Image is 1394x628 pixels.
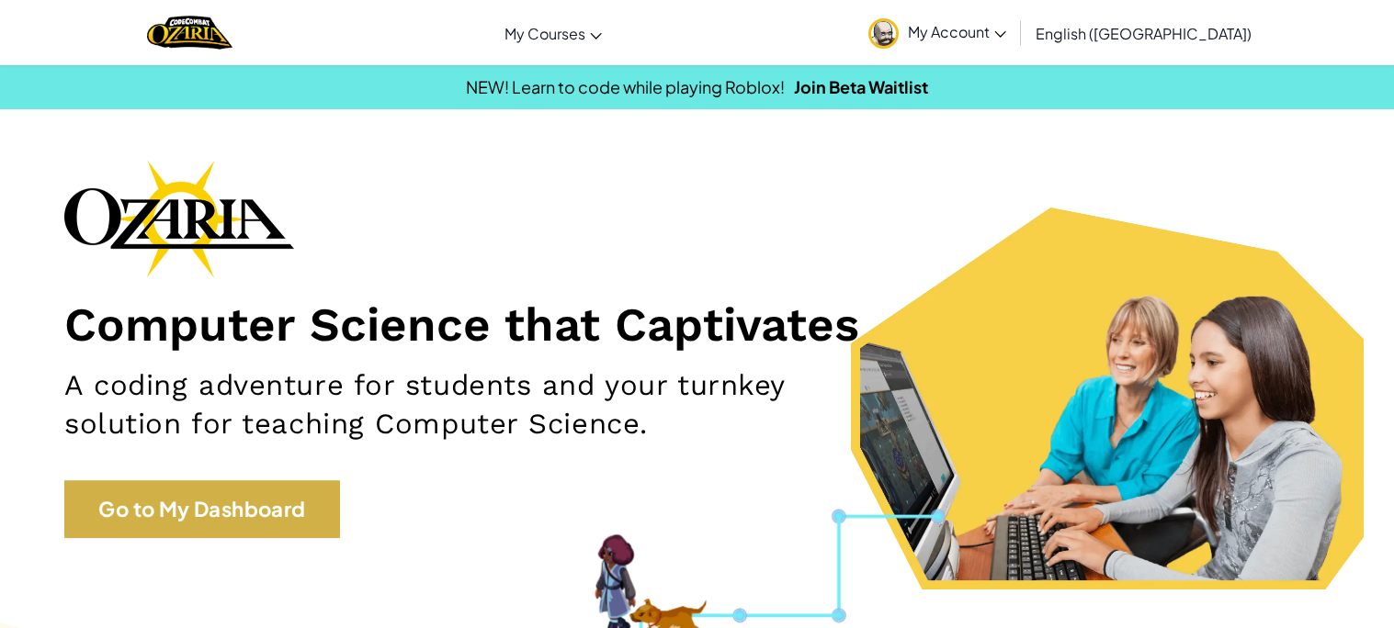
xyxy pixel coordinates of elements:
[868,18,899,49] img: avatar
[908,22,1006,41] span: My Account
[64,160,294,277] img: Ozaria branding logo
[466,76,785,97] span: NEW! Learn to code while playing Roblox!
[147,14,232,51] a: Ozaria by CodeCombat logo
[495,8,611,58] a: My Courses
[147,14,232,51] img: Home
[64,366,912,443] h2: A coding adventure for students and your turnkey solution for teaching Computer Science.
[64,296,1330,353] h1: Computer Science that Captivates
[1036,24,1252,43] span: English ([GEOGRAPHIC_DATA])
[859,4,1015,62] a: My Account
[794,76,928,97] a: Join Beta Waitlist
[64,480,340,538] a: Go to My Dashboard
[1026,8,1261,58] a: English ([GEOGRAPHIC_DATA])
[504,24,585,43] span: My Courses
